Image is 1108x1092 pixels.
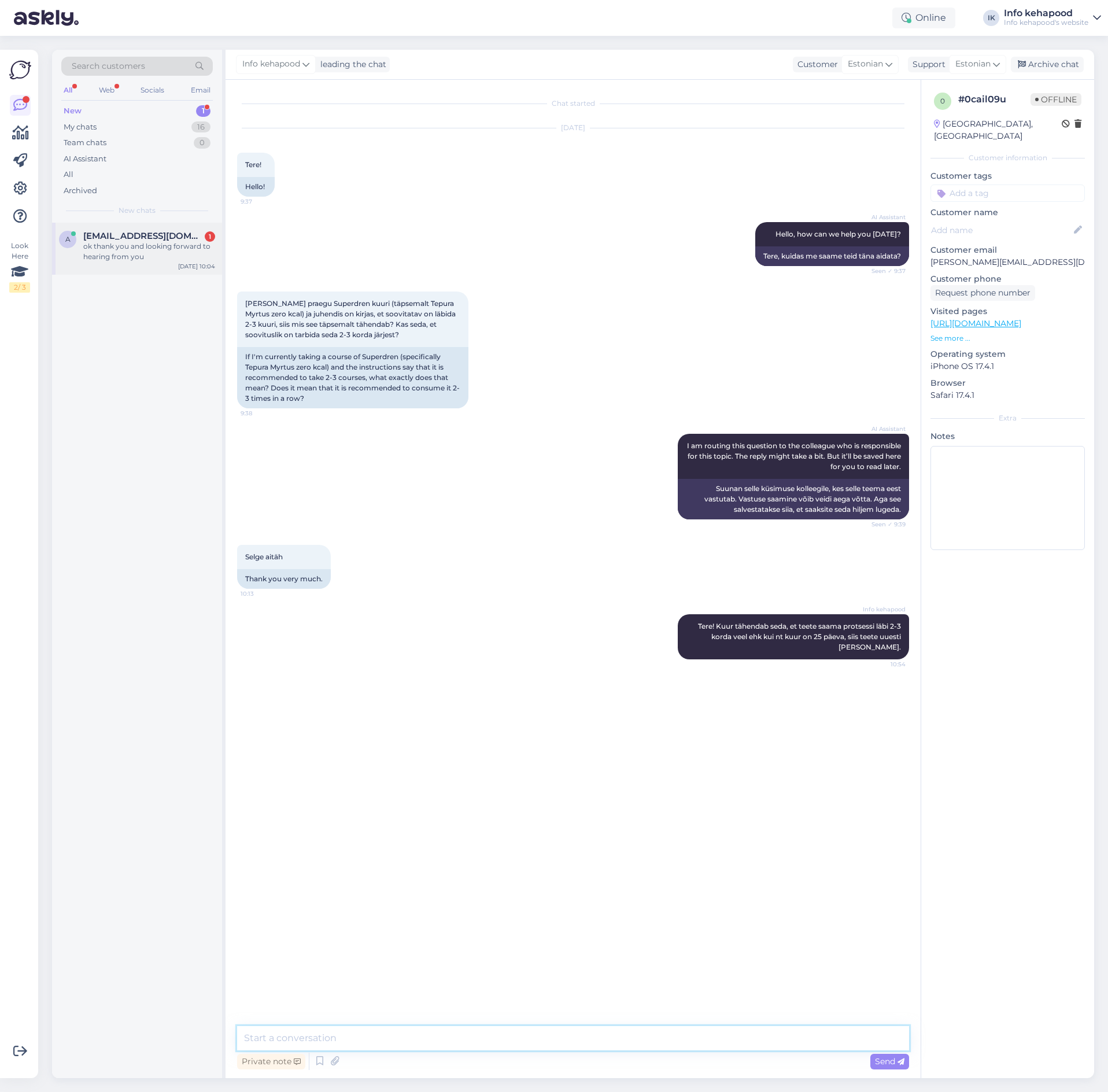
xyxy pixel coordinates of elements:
div: My chats [64,121,97,133]
a: Info kehapoodInfo kehapood's website [1004,9,1101,27]
div: AI Assistant [64,153,106,165]
div: Info kehapood [1004,9,1088,18]
span: 0 [940,97,945,105]
div: Request phone number [930,285,1035,301]
span: 10:54 [862,660,906,669]
input: Add name [931,224,1072,237]
div: Hello! [237,177,275,197]
span: Search customers [72,60,145,72]
div: Extra [930,413,1085,423]
div: Archived [64,185,97,197]
p: Browser [930,377,1085,389]
span: New chats [119,205,156,216]
div: Support [908,58,946,71]
span: 10:13 [241,589,284,598]
div: 2 / 3 [9,282,30,293]
input: Add a tag [930,185,1085,202]
p: Notes [930,430,1085,442]
div: [DATE] [237,123,909,133]
div: Look Here [9,241,30,293]
div: Socials [138,83,167,98]
span: Tere! Kuur tähendab seda, et teete saama protsessi läbi 2-3 korda veel ehk kui nt kuur on 25 päev... [698,622,903,651]
div: Team chats [64,137,106,149]
div: If I'm currently taking a course of Superdren (specifically Tepura Myrtus zero kcal) and the inst... [237,347,468,408]
span: Hello, how can we help you [DATE]? [775,230,901,238]
div: Archive chat [1011,57,1084,72]
p: iPhone OS 17.4.1 [930,360,1085,372]
span: Info kehapood [242,58,300,71]
div: Customer information [930,153,1085,163]
div: Tere, kuidas me saame teid täna aidata? [755,246,909,266]
p: Operating system [930,348,1085,360]
img: Askly Logo [9,59,31,81]
div: Private note [237,1054,305,1069]
span: Tere! [245,160,261,169]
a: [URL][DOMAIN_NAME] [930,318,1021,329]
div: leading the chat [316,58,386,71]
div: Customer [793,58,838,71]
div: All [64,169,73,180]
div: Email [189,83,213,98]
div: All [61,83,75,98]
span: Info kehapood [862,605,906,614]
span: Seen ✓ 9:37 [862,267,906,275]
div: Thank you very much. [237,569,331,589]
p: See more ... [930,333,1085,344]
span: Estonian [848,58,883,71]
p: Customer phone [930,273,1085,285]
p: Visited pages [930,305,1085,318]
p: Customer name [930,206,1085,219]
div: [DATE] 10:04 [178,262,215,271]
div: Chat started [237,98,909,109]
span: Send [875,1056,904,1067]
div: 1 [205,231,215,242]
div: IK [983,10,999,26]
div: Online [892,8,955,28]
span: a [65,235,71,244]
div: 1 [196,105,210,117]
div: 16 [191,121,210,133]
p: Customer email [930,244,1085,256]
div: Suunan selle küsimuse kolleegile, kes selle teema eest vastutab. Vastuse saamine võib veidi aega ... [678,479,909,519]
p: Safari 17.4.1 [930,389,1085,401]
div: # 0cail09u [958,93,1031,106]
div: [GEOGRAPHIC_DATA], [GEOGRAPHIC_DATA] [934,118,1062,142]
span: 9:38 [241,409,284,418]
span: AI Assistant [862,213,906,222]
span: aarond30@hotmail.com [83,231,204,241]
span: [PERSON_NAME] praegu Superdren kuuri (täpsemalt Tepura Myrtus zero kcal) ja juhendis on kirjas, e... [245,299,457,339]
div: Web [97,83,117,98]
span: 9:37 [241,197,284,206]
span: Estonian [955,58,991,71]
div: Info kehapood's website [1004,18,1088,27]
div: ok thank you and looking forward to hearing from you [83,241,215,262]
span: I am routing this question to the colleague who is responsible for this topic. The reply might ta... [687,441,903,471]
div: New [64,105,82,117]
p: Customer tags [930,170,1085,182]
p: [PERSON_NAME][EMAIL_ADDRESS][DOMAIN_NAME] [930,256,1085,268]
div: 0 [194,137,210,149]
span: AI Assistant [862,425,906,433]
span: Selge aitäh [245,552,283,561]
span: Seen ✓ 9:39 [862,520,906,529]
span: Offline [1031,93,1081,106]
